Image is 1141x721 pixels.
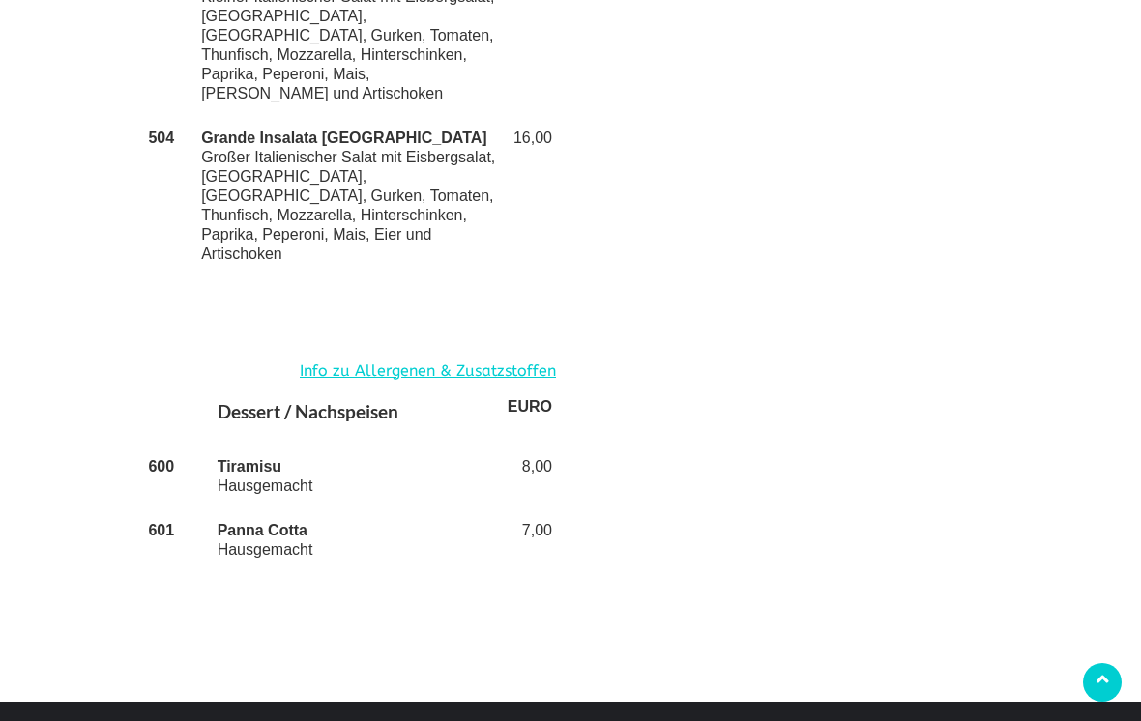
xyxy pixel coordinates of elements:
[482,445,556,508] td: 8,00
[482,508,556,572] td: 7,00
[218,458,281,475] strong: Tiramisu
[148,130,174,146] strong: 504
[300,358,556,386] a: Info zu Allergenen & Zusatzstoffen
[218,522,307,538] strong: Panna Cotta
[214,508,482,572] td: Hausgemacht
[218,397,478,432] h4: Dessert / Nachspeisen
[504,116,556,276] td: 16,00
[201,130,486,146] strong: Grande Insalata [GEOGRAPHIC_DATA]
[197,116,504,276] td: Großer Italienischer Salat mit Eisbergsalat, [GEOGRAPHIC_DATA], [GEOGRAPHIC_DATA], Gurken, Tomate...
[214,445,482,508] td: Hausgemacht
[148,458,174,475] strong: 600
[148,522,174,538] strong: 601
[508,398,552,415] strong: EURO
